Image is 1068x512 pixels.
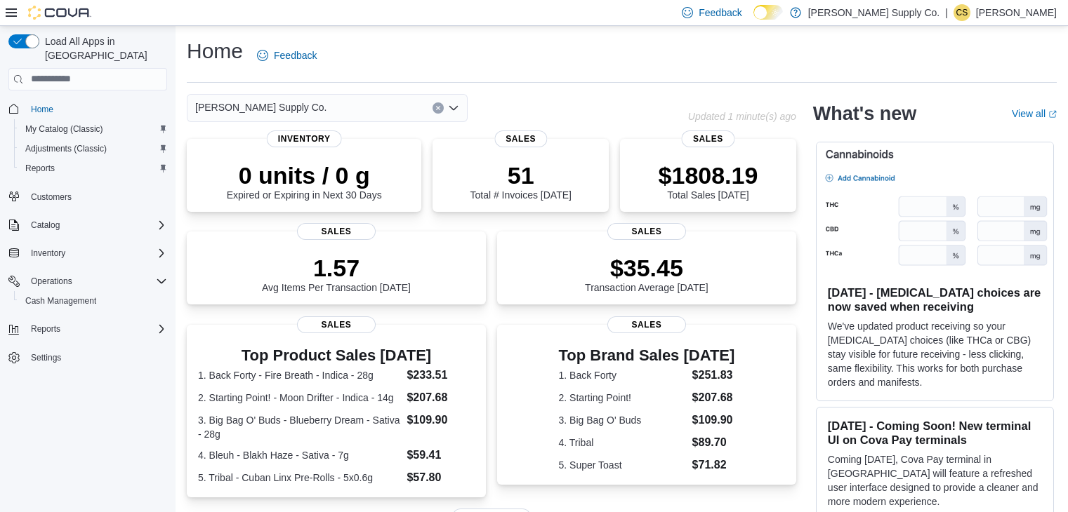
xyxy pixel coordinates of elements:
[31,276,72,287] span: Operations
[14,119,173,139] button: My Catalog (Classic)
[688,111,796,122] p: Updated 1 minute(s) ago
[25,273,78,290] button: Operations
[20,140,112,157] a: Adjustments (Classic)
[251,41,322,69] a: Feedback
[470,161,571,201] div: Total # Invoices [DATE]
[433,102,444,114] button: Clear input
[3,243,173,263] button: Inventory
[198,471,401,485] dt: 5. Tribal - Cuban Linx Pre-Rolls - 5x0.6g
[198,448,401,462] dt: 4. Bleuh - Blakh Haze - Sativa - 7g
[3,271,173,291] button: Operations
[813,102,916,125] h2: What's new
[297,223,376,240] span: Sales
[28,6,91,20] img: Cova
[559,458,687,472] dt: 5. Super Toast
[187,37,243,65] h1: Home
[25,100,167,118] span: Home
[828,452,1042,508] p: Coming [DATE], Cova Pay terminal in [GEOGRAPHIC_DATA] will feature a refreshed user interface des...
[25,217,167,234] span: Catalog
[31,352,61,363] span: Settings
[25,321,167,337] span: Reports
[692,434,735,451] dd: $89.70
[14,291,173,311] button: Cash Management
[3,215,173,235] button: Catalog
[227,161,382,189] p: 0 units / 0 g
[559,391,687,405] dt: 2. Starting Point!
[274,48,317,62] span: Feedback
[14,139,173,159] button: Adjustments (Classic)
[297,316,376,333] span: Sales
[8,93,167,405] nav: Complex example
[607,316,686,333] span: Sales
[407,447,474,464] dd: $59.41
[14,159,173,178] button: Reports
[407,469,474,486] dd: $57.80
[25,188,167,206] span: Customers
[494,130,547,147] span: Sales
[956,4,968,21] span: CS
[559,413,687,427] dt: 3. Big Bag O' Buds
[20,160,167,177] span: Reports
[559,436,687,450] dt: 4. Tribal
[828,319,1042,389] p: We've updated product receiving so your [MEDICAL_DATA] choices (like THCa or CBG) stay visible fo...
[1048,110,1057,119] svg: External link
[31,323,60,335] span: Reports
[976,4,1057,21] p: [PERSON_NAME]
[267,130,342,147] span: Inventory
[25,123,103,135] span: My Catalog (Classic)
[39,34,167,62] span: Load All Apps in [GEOGRAPHIC_DATA]
[659,161,758,189] p: $1808.19
[585,254,708,282] p: $35.45
[585,254,708,293] div: Transaction Average [DATE]
[25,349,167,366] span: Settings
[25,295,96,306] span: Cash Management
[470,161,571,189] p: 51
[753,5,783,20] input: Dark Mode
[25,217,65,234] button: Catalog
[3,347,173,368] button: Settings
[227,161,382,201] div: Expired or Expiring in Next 30 Days
[692,367,735,384] dd: $251.83
[262,254,411,282] p: 1.57
[198,413,401,441] dt: 3. Big Bag O' Buds - Blueberry Dream - Sativa - 28g
[3,187,173,207] button: Customers
[828,285,1042,314] h3: [DATE] - [MEDICAL_DATA] choices are now saved when receiving
[198,391,401,405] dt: 2. Starting Point! - Moon Drifter - Indica - 14g
[954,4,970,21] div: Charisma Santos
[25,143,107,154] span: Adjustments (Classic)
[945,4,948,21] p: |
[20,292,167,309] span: Cash Management
[407,367,474,384] dd: $233.51
[659,161,758,201] div: Total Sales [DATE]
[20,160,60,177] a: Reports
[20,292,102,309] a: Cash Management
[3,319,173,339] button: Reports
[559,368,687,382] dt: 1. Back Forty
[25,321,66,337] button: Reports
[20,121,109,137] a: My Catalog (Classic)
[407,389,474,406] dd: $207.68
[25,189,77,206] a: Customers
[262,254,411,293] div: Avg Items Per Transaction [DATE]
[25,245,71,262] button: Inventory
[20,140,167,157] span: Adjustments (Classic)
[25,245,167,262] span: Inventory
[1012,108,1057,119] a: View allExternal link
[559,347,735,364] h3: Top Brand Sales [DATE]
[699,6,741,20] span: Feedback
[195,99,327,116] span: [PERSON_NAME] Supply Co.
[3,99,173,119] button: Home
[31,104,53,115] span: Home
[198,368,401,382] dt: 1. Back Forty - Fire Breath - Indica - 28g
[682,130,734,147] span: Sales
[25,101,59,118] a: Home
[25,273,167,290] span: Operations
[828,419,1042,447] h3: [DATE] - Coming Soon! New terminal UI on Cova Pay terminals
[692,389,735,406] dd: $207.68
[692,457,735,473] dd: $71.82
[20,121,167,137] span: My Catalog (Classic)
[31,220,60,231] span: Catalog
[607,223,686,240] span: Sales
[448,102,459,114] button: Open list of options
